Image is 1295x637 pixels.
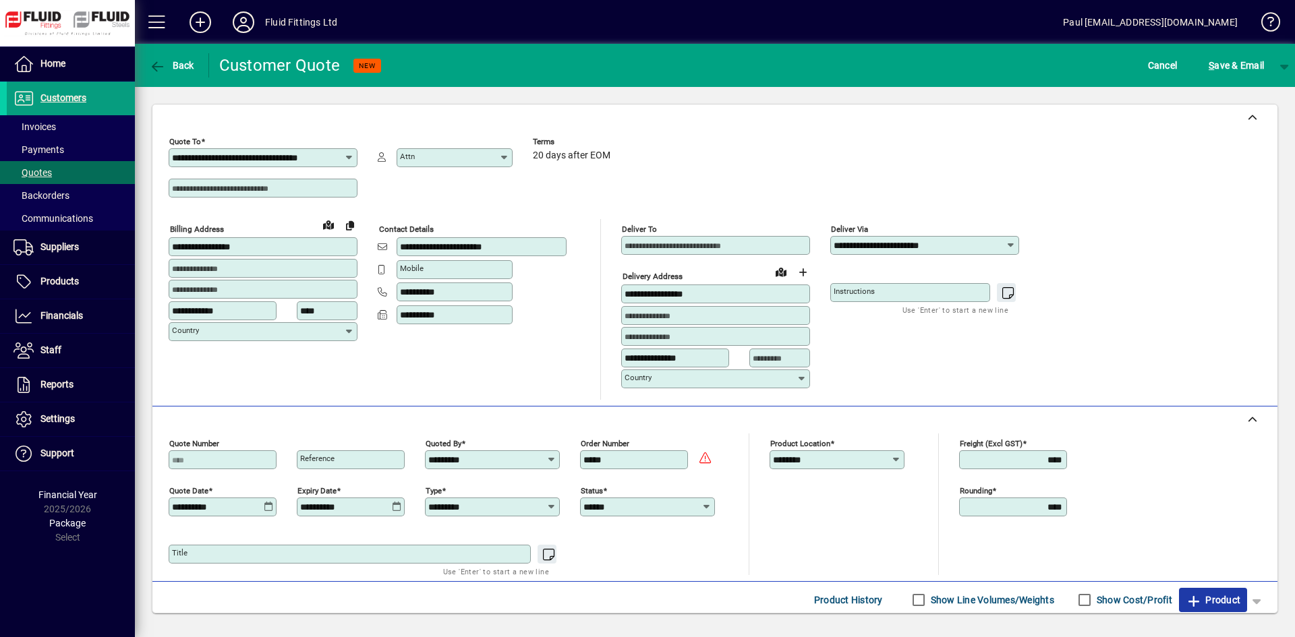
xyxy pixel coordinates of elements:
a: Invoices [7,115,135,138]
span: Home [40,58,65,69]
span: Invoices [13,121,56,132]
span: 20 days after EOM [533,150,610,161]
div: Paul [EMAIL_ADDRESS][DOMAIN_NAME] [1063,11,1238,33]
mat-label: Expiry date [297,485,337,495]
mat-label: Title [172,548,188,557]
mat-label: Quote number [169,438,219,448]
span: Customers [40,92,86,103]
span: Product History [814,589,883,611]
span: Financials [40,310,83,321]
span: S [1209,60,1214,71]
a: Payments [7,138,135,161]
button: Cancel [1145,53,1181,78]
span: Financial Year [38,489,97,500]
label: Show Cost/Profit [1094,593,1172,607]
mat-hint: Use 'Enter' to start a new line [902,302,1008,317]
span: ave & Email [1209,55,1264,76]
mat-label: Deliver via [831,224,868,234]
mat-label: Quoted by [426,438,461,448]
a: Settings [7,402,135,436]
a: Home [7,47,135,81]
a: Communications [7,207,135,230]
a: View on map [770,261,792,282]
button: Save & Email [1202,53,1271,78]
div: Fluid Fittings Ltd [265,11,337,33]
span: Package [49,518,86,528]
a: Knowledge Base [1251,3,1278,47]
span: Payments [13,144,64,155]
span: Back [149,60,194,71]
a: Reports [7,368,135,402]
a: Backorders [7,184,135,207]
mat-label: Freight (excl GST) [960,438,1023,448]
mat-label: Quote date [169,485,208,495]
app-page-header-button: Back [135,53,209,78]
a: Support [7,437,135,471]
mat-hint: Use 'Enter' to start a new line [443,564,549,579]
mat-label: Mobile [400,264,424,273]
a: Suppliers [7,231,135,264]
span: Settings [40,413,75,424]
span: Reports [40,379,74,390]
mat-label: Quote To [169,137,201,146]
mat-label: Order number [581,438,629,448]
a: Products [7,265,135,299]
a: Staff [7,334,135,367]
a: View on map [318,214,339,235]
mat-label: Country [625,373,652,382]
button: Product [1179,588,1247,612]
span: Terms [533,138,614,146]
mat-label: Product location [770,438,830,448]
span: Products [40,276,79,286]
span: Support [40,448,74,458]
button: Copy to Delivery address [339,214,361,236]
button: Product History [809,588,888,612]
span: Product [1186,589,1240,611]
span: Staff [40,344,61,355]
span: Suppliers [40,241,79,252]
mat-label: Reference [300,454,335,463]
span: Cancel [1148,55,1178,76]
label: Show Line Volumes/Weights [928,593,1054,607]
button: Add [179,10,222,34]
span: NEW [359,61,376,70]
button: Profile [222,10,265,34]
mat-label: Rounding [960,485,992,495]
div: Customer Quote [219,55,341,76]
span: Backorders [13,190,69,201]
mat-label: Country [172,326,199,335]
mat-label: Status [581,485,603,495]
a: Quotes [7,161,135,184]
button: Back [146,53,198,78]
a: Financials [7,299,135,333]
mat-label: Attn [400,152,415,161]
span: Communications [13,213,93,224]
button: Choose address [792,262,813,283]
mat-label: Deliver To [622,224,657,234]
mat-label: Type [426,485,442,495]
mat-label: Instructions [834,286,875,296]
span: Quotes [13,167,52,178]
